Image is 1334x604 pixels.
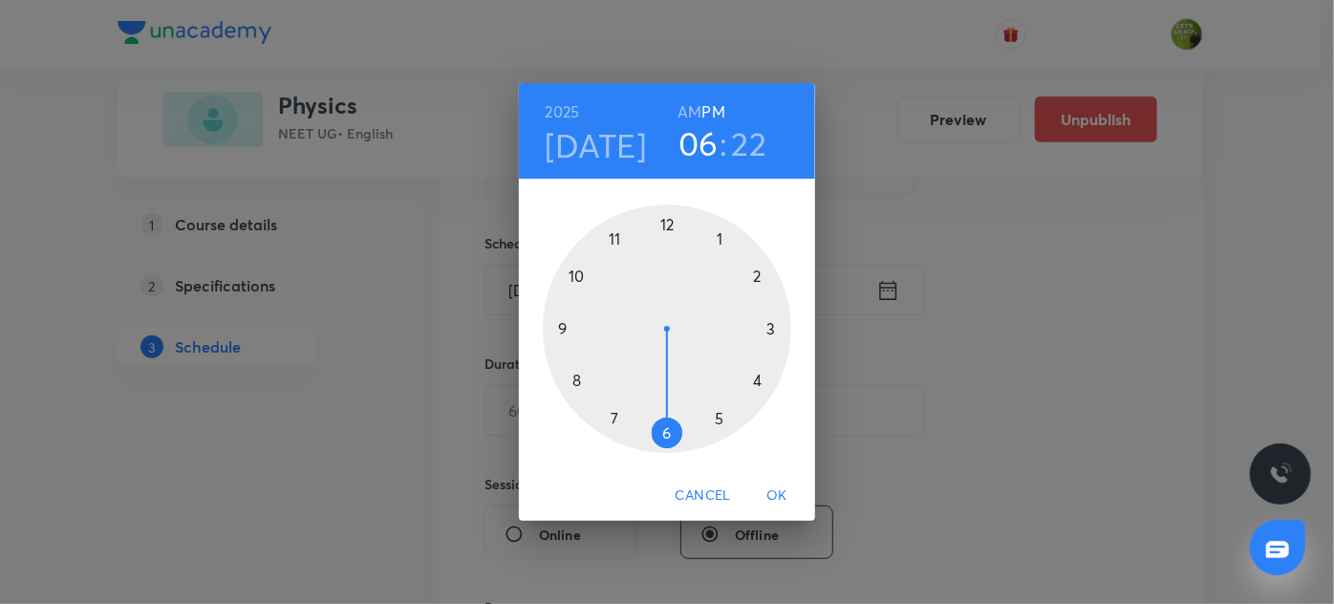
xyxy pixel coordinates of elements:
[746,478,807,513] button: OK
[668,478,739,513] button: Cancel
[546,98,580,125] button: 2025
[678,123,719,163] button: 06
[676,484,731,507] span: Cancel
[702,98,725,125] button: PM
[546,125,647,165] button: [DATE]
[732,123,767,163] button: 22
[720,123,727,163] h3: :
[678,98,701,125] button: AM
[754,484,800,507] span: OK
